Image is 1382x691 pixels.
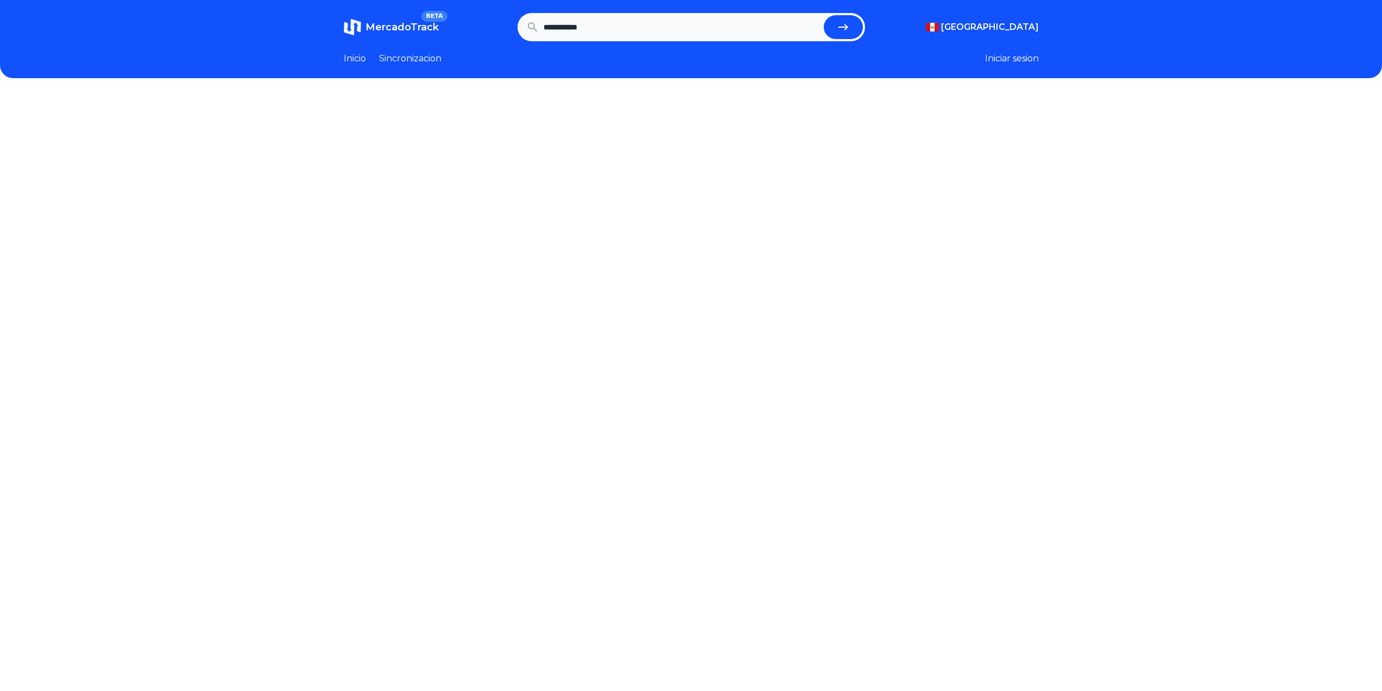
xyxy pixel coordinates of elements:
a: MercadoTrackBETA [344,18,439,36]
img: MercadoTrack [344,18,361,36]
button: [GEOGRAPHIC_DATA] [926,21,1039,34]
a: Sincronizacion [379,52,441,65]
button: Iniciar sesion [985,52,1039,65]
span: MercadoTrack [365,21,439,33]
span: BETA [421,11,447,22]
a: Inicio [344,52,366,65]
span: [GEOGRAPHIC_DATA] [941,21,1039,34]
img: Peru [926,23,939,31]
